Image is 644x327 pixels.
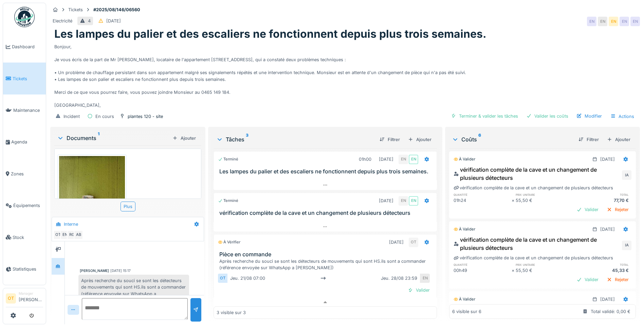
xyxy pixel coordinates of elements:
h1: Les lampes du palier et des escaliers ne fonctionnent depuis plus trois semaines. [54,28,486,40]
div: plantes 120 - site [128,113,163,120]
img: Badge_color-CXgf-gQk.svg [14,7,35,27]
a: Stock [3,221,46,253]
div: EN [399,196,408,206]
span: Équipements [13,202,43,209]
div: Ajouter [170,134,199,143]
div: Filtrer [377,135,403,144]
a: Zones [3,158,46,190]
a: Dashboard [3,31,46,63]
div: 6 visible sur 6 [452,308,481,315]
div: Incident [63,113,80,120]
div: EN [399,155,408,164]
div: 55,50 € [516,267,573,274]
div: À vérifier [218,239,240,245]
div: Rejeter [604,275,631,284]
div: À valider [454,156,475,162]
div: Bonjour, Je vous écris de la part de Mr [PERSON_NAME], locataire de l'appartement [STREET_ADDRESS... [54,41,636,109]
div: OT [218,274,227,283]
div: 3 visible sur 3 [217,309,246,316]
div: Ajouter [604,135,633,144]
div: RG [67,230,76,240]
div: vérification complète de la cave et un changement de plusieurs détecteurs [454,236,621,252]
a: Maintenance [3,94,46,126]
span: Zones [11,171,43,177]
div: À valider [454,226,475,232]
div: EN [60,230,70,240]
div: Total validé: 0,00 € [591,308,630,315]
span: Dashboard [12,44,43,50]
img: wb7s8v7eg4f1t6vx0pftbkjgv6a8 [59,156,125,244]
div: Valider [405,286,433,295]
div: [DATE] [600,296,615,303]
h6: quantité [454,192,511,197]
div: 55,50 € [516,197,573,204]
a: Équipements [3,190,46,221]
div: Documents [57,134,170,142]
div: Valider [574,205,601,214]
a: Agenda [3,126,46,158]
a: Tickets [3,63,46,94]
div: EN [409,196,418,206]
div: EN [420,274,430,283]
div: Modifier [574,111,605,121]
div: Interne [64,221,78,227]
div: Terminer & valider les tâches [448,111,521,121]
div: Valider les coûts [523,111,571,121]
div: Ajouter [405,135,434,144]
div: 4 [88,18,91,24]
div: IA [622,241,631,250]
div: EN [409,155,418,164]
div: Actions [607,111,637,121]
div: En cours [95,113,114,120]
div: Terminé [218,156,238,162]
div: [DATE] [379,197,393,204]
h6: prix unitaire [516,262,573,267]
div: Après recherche du souci se sont les détecteurs de mouvements qui sont HS.ils sont a commander (r... [78,275,189,306]
div: [DATE] [389,239,404,245]
div: À valider [454,296,475,302]
sup: 1 [98,134,99,142]
span: Tickets [13,75,43,82]
div: Rejeter [604,205,631,214]
strong: #2025/08/146/06560 [91,6,143,13]
div: vérification complète de la cave et un changement de plusieurs détecteurs [454,185,613,191]
div: 01h24 [454,197,511,204]
h6: total [574,262,631,267]
div: OT [409,238,418,247]
a: OT Manager[PERSON_NAME] [6,291,43,307]
div: Valider [574,275,601,284]
div: jeu. 21/08 07:00 jeu. 28/08 23:59 [227,274,420,283]
div: [DATE] [379,156,393,162]
h6: total [574,192,631,197]
a: Statistiques [3,253,46,285]
span: Statistiques [13,266,43,272]
div: EN [587,17,596,26]
sup: 3 [246,135,249,143]
div: EN [630,17,640,26]
div: Plus [121,202,135,211]
sup: 6 [478,135,481,143]
h3: vérification complète de la cave et un changement de plusieurs détecteurs [219,210,434,216]
div: Coûts [452,135,573,143]
div: × [512,197,516,204]
div: AB [74,230,83,240]
div: Après recherche du souci se sont les détecteurs de mouvements qui sont HS.ils sont a commander (r... [219,258,434,271]
div: 01h00 [359,156,371,162]
div: [DATE] [600,226,615,233]
div: [PERSON_NAME] [80,268,109,273]
div: Tâches [216,135,374,143]
div: EN [609,17,618,26]
h3: Les lampes du palier et des escaliers ne fonctionnent depuis plus trois semaines. [219,168,434,175]
div: Manager [19,291,43,296]
div: EN [598,17,607,26]
li: [PERSON_NAME] [19,291,43,306]
div: 77,70 € [574,197,631,204]
div: vérification complète de la cave et un changement de plusieurs détecteurs [454,255,613,261]
div: IA [622,170,631,180]
div: Filtrer [576,135,602,144]
li: OT [6,293,16,304]
span: Stock [13,234,43,241]
h6: prix unitaire [516,192,573,197]
div: 00h49 [454,267,511,274]
div: Tickets [68,6,83,13]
